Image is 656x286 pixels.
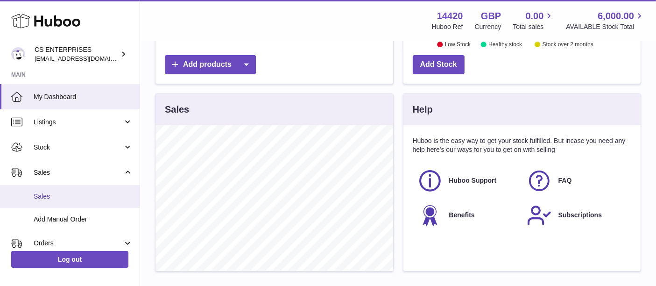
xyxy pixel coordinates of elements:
span: Huboo Support [449,176,497,185]
p: Huboo is the easy way to get your stock fulfilled. But incase you need any help here's our ways f... [413,136,632,154]
span: [EMAIL_ADDRESS][DOMAIN_NAME] [35,55,137,62]
a: 0.00 Total sales [513,10,554,31]
span: Subscriptions [558,211,602,220]
a: Add products [165,55,256,74]
div: CS ENTERPRISES [35,45,119,63]
text: Healthy stock [488,41,522,48]
span: My Dashboard [34,93,133,101]
div: Currency [475,22,501,31]
span: Total sales [513,22,554,31]
span: Add Manual Order [34,215,133,224]
span: Stock [34,143,123,152]
a: Benefits [417,203,517,228]
span: AVAILABLE Stock Total [566,22,645,31]
text: Stock over 2 months [542,41,593,48]
strong: 14420 [437,10,463,22]
div: Huboo Ref [432,22,463,31]
span: Listings [34,118,123,127]
a: Huboo Support [417,168,517,193]
strong: GBP [481,10,501,22]
span: Sales [34,192,133,201]
a: FAQ [527,168,627,193]
span: Sales [34,168,123,177]
img: internalAdmin-14420@internal.huboo.com [11,47,25,61]
span: Benefits [449,211,475,220]
span: 0.00 [526,10,544,22]
a: Subscriptions [527,203,627,228]
text: Low Stock [444,41,471,48]
span: FAQ [558,176,572,185]
a: 6,000.00 AVAILABLE Stock Total [566,10,645,31]
a: Add Stock [413,55,465,74]
span: 6,000.00 [598,10,634,22]
h3: Help [413,103,433,116]
a: Log out [11,251,128,268]
h3: Sales [165,103,189,116]
span: Orders [34,239,123,248]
